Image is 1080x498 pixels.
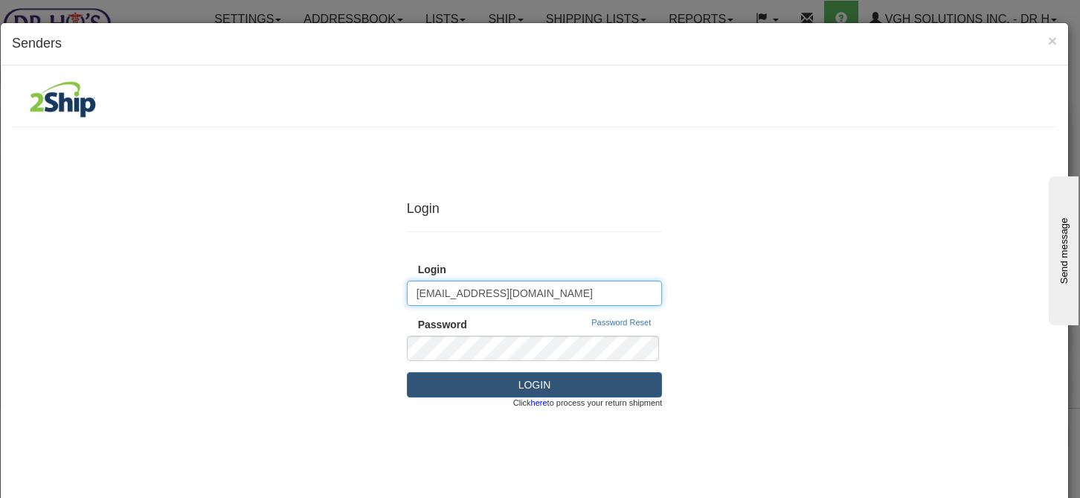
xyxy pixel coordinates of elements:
[12,80,114,118] img: wlogo0.jpg
[513,398,663,409] span: Click to process your return shipment
[418,262,446,277] label: Login
[1048,33,1057,48] button: Close
[11,13,138,24] div: Send message
[591,317,651,329] a: Password Reset
[407,202,663,217] h4: Login
[12,34,1057,54] h4: Senders
[407,372,663,398] button: LOGIN
[1048,32,1057,49] span: ×
[1046,173,1079,325] iframe: chat widget
[418,317,467,332] label: Password
[531,398,547,407] a: here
